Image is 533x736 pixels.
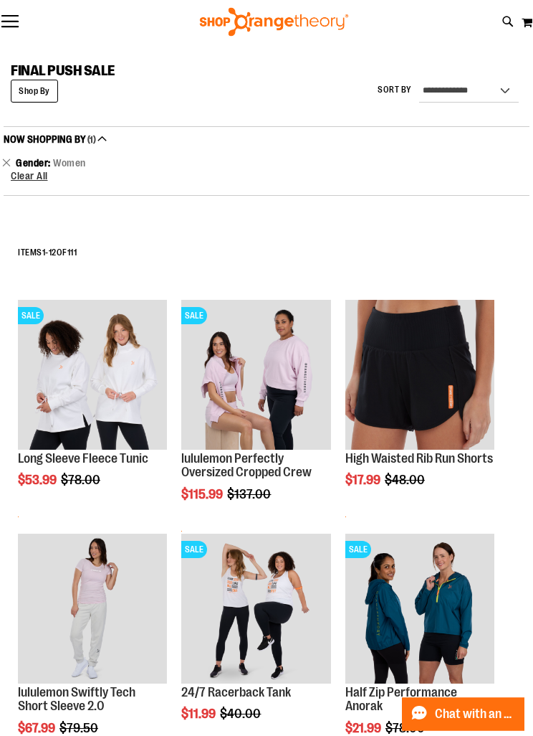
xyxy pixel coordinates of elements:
[181,534,330,686] a: 24/7 Racerback TankSALE
[11,80,58,103] strong: Shop By
[345,686,457,714] a: Half Zip Performance Anorak
[16,158,53,169] span: Gender
[18,473,59,488] span: $53.99
[181,452,312,481] a: lululemon Perfectly Oversized Cropped Crew
[345,301,494,450] img: High Waisted Rib Run Shorts
[11,63,115,80] span: FINAL PUSH SALE
[181,686,291,700] a: 24/7 Racerback Tank
[18,301,167,450] img: Product image for Fleece Long Sleeve
[18,308,44,325] span: SALE
[59,722,100,736] span: $79.50
[198,8,350,37] img: Shop Orangetheory
[338,293,501,525] div: product
[385,722,427,736] span: $78.00
[385,473,427,488] span: $48.00
[18,242,515,265] h2: Items - of
[345,542,371,559] span: SALE
[181,301,330,452] a: lululemon Perfectly Oversized Cropped CrewSALE
[181,542,207,559] span: SALE
[67,248,77,258] span: 111
[345,473,383,488] span: $17.99
[220,707,263,722] span: $40.00
[18,686,135,714] a: lululemon Swiftly Tech Short Sleeve 2.0
[345,301,494,452] a: High Waisted Rib Run Shorts
[11,171,48,182] span: Clear All
[435,707,516,721] span: Chat with an Expert
[18,534,167,684] img: lululemon Swiftly Tech Short Sleeve 2.0
[18,534,167,686] a: lululemon Swiftly Tech Short Sleeve 2.0
[42,248,46,258] span: 1
[18,301,167,452] a: Product image for Fleece Long SleeveSALE
[402,698,525,731] button: Chat with an Expert
[4,128,103,153] button: Now Shopping by
[378,85,412,97] label: Sort By
[345,452,493,466] a: High Waisted Rib Run Shorts
[345,534,494,684] img: Half Zip Performance Anorak
[174,293,337,539] div: product
[181,308,207,325] span: SALE
[49,248,57,258] span: 12
[181,301,330,450] img: lululemon Perfectly Oversized Cropped Crew
[18,452,148,466] a: Long Sleeve Fleece Tunic
[345,722,383,736] span: $21.99
[181,707,218,722] span: $11.99
[345,534,494,686] a: Half Zip Performance AnorakSALE
[61,473,102,488] span: $78.00
[11,171,522,181] a: Clear All
[227,488,273,502] span: $137.00
[11,293,174,525] div: product
[181,488,225,502] span: $115.99
[181,534,330,684] img: 24/7 Racerback Tank
[18,722,57,736] span: $67.99
[53,158,86,169] span: Women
